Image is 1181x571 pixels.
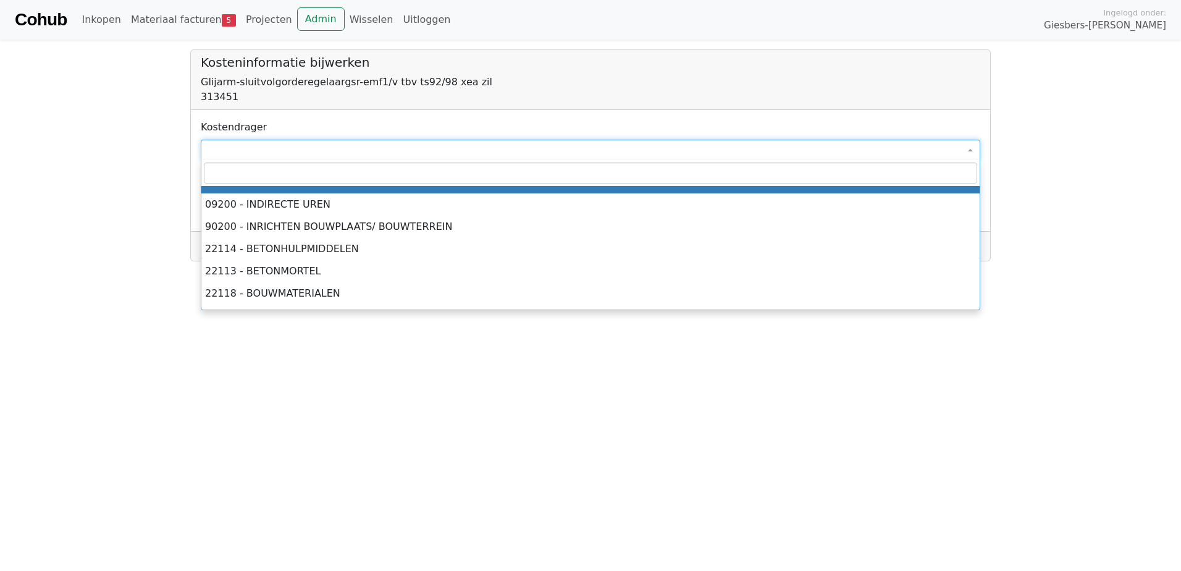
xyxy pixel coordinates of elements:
h5: Kosteninformatie bijwerken [201,55,980,70]
a: Cohub [15,5,67,35]
span: 5 [222,14,236,27]
li: 90200 - INRICHTEN BOUWPLAATS/ BOUWTERREIN [201,216,980,238]
li: 09200 - INDIRECTE UREN [201,193,980,216]
span: Giesbers-[PERSON_NAME] [1044,19,1166,33]
li: 22118 - BOUWMATERIALEN [201,282,980,305]
a: Projecten [241,7,297,32]
a: Inkopen [77,7,125,32]
li: 22114 - BETONHULPMIDDELEN [201,238,980,260]
a: Admin [297,7,345,31]
a: Uitloggen [398,7,456,32]
span: Ingelogd onder: [1103,7,1166,19]
a: Wisselen [345,7,398,32]
label: Kostendrager [201,120,267,135]
div: 313451 [201,90,980,104]
div: Glijarm-sluitvolgorderegelaargsr-emf1/v tbv ts92/98 xea zil [201,75,980,90]
li: 22115 - BREEDPLAATVLOEREN [201,305,980,327]
li: 22113 - BETONMORTEL [201,260,980,282]
a: Materiaal facturen5 [126,7,241,32]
